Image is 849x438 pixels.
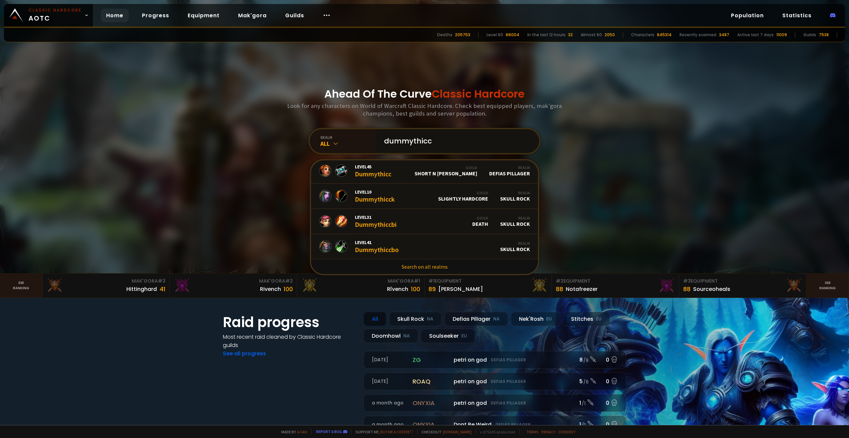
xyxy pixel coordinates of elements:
a: Progress [137,9,174,22]
a: Mak'Gora#1Rîvench100 [297,274,424,298]
a: Classic HardcoreAOTC [4,4,93,27]
a: a fan [297,429,307,434]
div: Soulseeker [421,329,475,343]
div: 88 [683,285,690,294]
span: Support me, [351,429,413,434]
div: Realm [489,165,530,170]
div: 11009 [776,32,787,38]
div: Deaths [437,32,452,38]
div: All [363,312,386,326]
div: Dummythicc [355,164,391,178]
a: Mak'Gora#2Rivench100 [170,274,297,298]
h4: Most recent raid cleaned by Classic Hardcore guilds [223,333,356,349]
a: Terms [526,429,539,434]
span: Classic Hardcore [432,86,525,101]
span: # 3 [158,278,165,284]
small: NA [493,316,500,322]
div: Level 60 [487,32,503,38]
a: #2Equipment88Notafreezer [552,274,679,298]
div: Slightly Hardcore [438,190,488,202]
div: Rîvench [387,285,408,293]
div: 205753 [455,32,470,38]
div: Equipment [428,278,548,285]
div: Skull Rock [500,190,530,202]
div: realm [320,135,376,140]
div: Short n [PERSON_NAME] [415,165,477,177]
span: Checkout [417,429,472,434]
div: Skull Rock [389,312,442,326]
div: In the last 12 hours [527,32,565,38]
div: 66004 [506,32,519,38]
a: Seeranking [807,274,849,298]
div: Dummythiccbo [355,239,399,254]
a: Level10DummythicckGuildSlightly HardcoreRealmSkull Rock [311,184,538,209]
span: # 2 [285,278,293,284]
div: 7538 [819,32,829,38]
a: Equipment [182,9,225,22]
a: a month agoonyxiaDont Be WeirdDefias Pillager1 /10 [363,416,626,433]
div: Stitches [563,312,610,326]
div: Dummythicck [355,189,395,203]
span: v. d752d5 - production [476,429,515,434]
a: Level45DummythiccGuildShort n [PERSON_NAME]RealmDefias Pillager [311,158,538,184]
a: Search on all realms [311,259,538,274]
h3: Look for any characters on World of Warcraft Classic Hardcore. Check best equipped players, mak'g... [285,102,564,117]
div: Guilds [803,32,816,38]
div: Guild [415,165,477,170]
div: [PERSON_NAME] [438,285,483,293]
div: Mak'Gora [174,278,293,285]
div: Equipment [683,278,802,285]
span: # 3 [683,278,691,284]
div: Guild [438,190,488,195]
div: Almost 60 [581,32,602,38]
div: Nek'Rosh [511,312,560,326]
div: 88 [556,285,563,294]
a: Mak'gora [233,9,272,22]
span: Made by [277,429,307,434]
input: Search a character... [380,129,531,153]
a: Population [726,9,769,22]
a: Guilds [280,9,309,22]
div: Notafreezer [566,285,598,293]
a: [DATE]zgpetri on godDefias Pillager8 /90 [363,351,626,369]
div: Skull Rock [500,216,530,227]
div: 100 [284,285,293,294]
small: NA [427,316,433,322]
div: Defias Pillager [444,312,508,326]
div: Rivench [260,285,281,293]
div: 89 [428,285,436,294]
div: Mak'Gora [301,278,420,285]
span: # 1 [428,278,435,284]
h1: Raid progress [223,312,356,333]
div: Guild [472,216,488,220]
a: Report a bug [316,429,342,434]
div: 32 [568,32,573,38]
a: Home [101,9,129,22]
div: Doomhowl [363,329,418,343]
span: # 2 [556,278,563,284]
div: Recently scanned [680,32,716,38]
span: # 1 [414,278,420,284]
a: [DOMAIN_NAME] [443,429,472,434]
span: AOTC [29,7,82,23]
a: Statistics [777,9,817,22]
span: Level 45 [355,164,391,170]
a: #3Equipment88Sourceoheals [679,274,807,298]
small: Classic Hardcore [29,7,82,13]
small: EU [546,316,552,322]
div: Realm [500,216,530,220]
a: Privacy [541,429,555,434]
a: #1Equipment89[PERSON_NAME] [424,274,552,298]
div: Equipment [556,278,675,285]
small: NA [403,333,410,339]
div: 3487 [719,32,729,38]
a: [DATE]roaqpetri on godDefias Pillager5 /60 [363,373,626,390]
a: Mak'Gora#3Hittinghard41 [42,274,170,298]
div: All [320,140,376,147]
div: Active last 7 days [737,32,774,38]
span: Level 41 [355,239,399,245]
div: Characters [631,32,654,38]
a: Level41DummythiccboRealmSkull Rock [311,234,538,259]
a: Consent [558,429,576,434]
span: Level 10 [355,189,395,195]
